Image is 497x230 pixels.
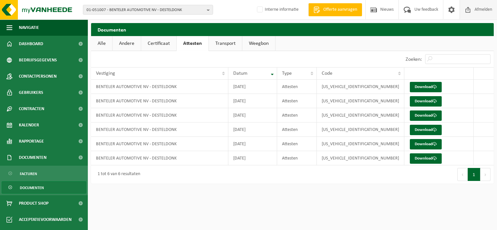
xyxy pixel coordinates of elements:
[322,71,332,76] span: Code
[228,151,277,165] td: [DATE]
[177,36,208,51] a: Attesten
[19,68,57,84] span: Contactpersonen
[19,117,39,133] span: Kalender
[91,94,228,108] td: BENTELER AUTOMOTIVE NV - DESTELDONK
[277,108,317,122] td: Attesten
[406,57,422,62] label: Zoeken:
[410,96,442,107] a: Download
[209,36,242,51] a: Transport
[317,122,404,137] td: [US_VEHICLE_IDENTIFICATION_NUMBER]
[19,133,44,149] span: Rapportage
[308,3,362,16] a: Offerte aanvragen
[317,137,404,151] td: [US_VEHICLE_IDENTIFICATION_NUMBER]
[277,80,317,94] td: Attesten
[19,101,44,117] span: Contracten
[228,108,277,122] td: [DATE]
[228,122,277,137] td: [DATE]
[83,5,213,15] button: 01-051007 - BENTELER AUTOMOTIVE NV - DESTELDONK
[96,71,115,76] span: Vestiging
[410,82,442,92] a: Download
[19,195,48,211] span: Product Shop
[91,151,228,165] td: BENTELER AUTOMOTIVE NV - DESTELDONK
[317,151,404,165] td: [US_VEHICLE_IDENTIFICATION_NUMBER]
[410,110,442,121] a: Download
[468,168,480,181] button: 1
[228,137,277,151] td: [DATE]
[19,36,43,52] span: Dashboard
[94,169,140,180] div: 1 tot 6 van 6 resultaten
[113,36,141,51] a: Andere
[91,122,228,137] td: BENTELER AUTOMOTIVE NV - DESTELDONK
[277,94,317,108] td: Attesten
[277,151,317,165] td: Attesten
[228,80,277,94] td: [DATE]
[410,125,442,135] a: Download
[20,168,37,180] span: Facturen
[2,167,86,180] a: Facturen
[277,137,317,151] td: Attesten
[141,36,176,51] a: Certificaat
[457,168,468,181] button: Previous
[228,94,277,108] td: [DATE]
[233,71,248,76] span: Datum
[91,137,228,151] td: BENTELER AUTOMOTIVE NV - DESTELDONK
[19,19,39,36] span: Navigatie
[91,108,228,122] td: BENTELER AUTOMOTIVE NV - DESTELDONK
[20,182,44,194] span: Documenten
[317,80,404,94] td: [US_VEHICLE_IDENTIFICATION_NUMBER]
[277,122,317,137] td: Attesten
[410,153,442,164] a: Download
[19,84,43,101] span: Gebruikers
[410,139,442,149] a: Download
[480,168,490,181] button: Next
[2,181,86,194] a: Documenten
[19,211,72,228] span: Acceptatievoorwaarden
[91,23,494,36] h2: Documenten
[317,94,404,108] td: [US_VEHICLE_IDENTIFICATION_NUMBER]
[322,6,359,13] span: Offerte aanvragen
[256,5,299,15] label: Interne informatie
[87,5,204,15] span: 01-051007 - BENTELER AUTOMOTIVE NV - DESTELDONK
[317,108,404,122] td: [US_VEHICLE_IDENTIFICATION_NUMBER]
[91,80,228,94] td: BENTELER AUTOMOTIVE NV - DESTELDONK
[19,149,47,166] span: Documenten
[91,36,112,51] a: Alle
[19,52,57,68] span: Bedrijfsgegevens
[242,36,275,51] a: Weegbon
[282,71,292,76] span: Type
